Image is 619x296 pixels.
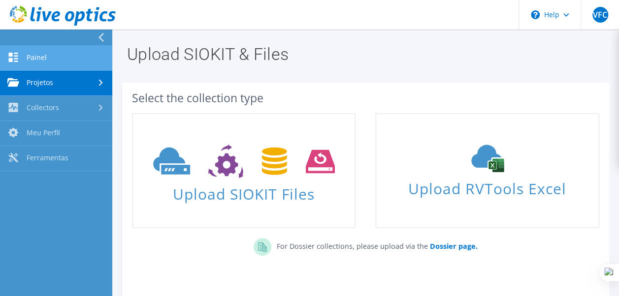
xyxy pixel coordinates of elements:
span: Upload SIOKIT Files [133,180,355,202]
b: Dossier page. [429,241,477,251]
a: Upload SIOKIT Files [132,113,356,228]
a: Upload RVTools Excel [375,113,599,228]
h1: Upload SIOKIT & Files [127,46,599,62]
p: For Dossier collections, please upload via the [271,238,477,252]
span: VFC [592,7,608,23]
svg: \n [531,10,540,19]
div: Select the collection type [132,92,599,103]
a: Dossier page. [427,241,477,251]
span: Upload RVTools Excel [376,176,598,197]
